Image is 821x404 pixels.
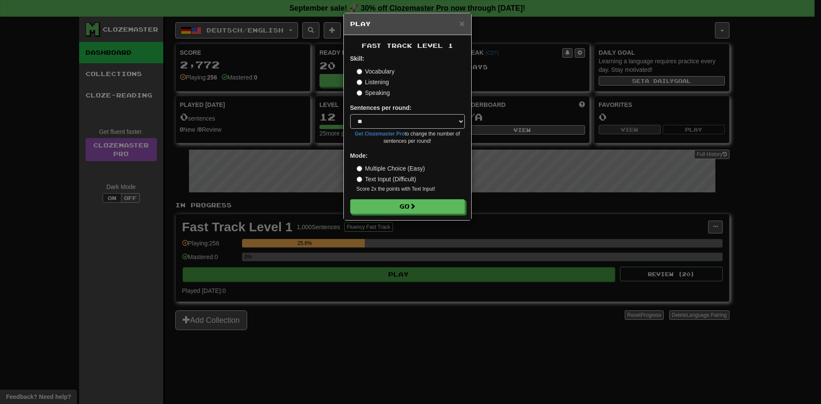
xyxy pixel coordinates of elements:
[357,166,362,171] input: Multiple Choice (Easy)
[357,69,362,74] input: Vocabulary
[459,18,464,28] span: ×
[355,131,405,137] a: Get Clozemaster Pro
[459,19,464,28] button: Close
[357,175,416,183] label: Text Input (Difficult)
[357,164,425,173] label: Multiple Choice (Easy)
[362,42,453,49] span: Fast Track Level 1
[357,186,465,193] small: Score 2x the points with Text Input !
[350,152,368,159] strong: Mode:
[357,67,395,76] label: Vocabulary
[350,130,465,145] small: to change the number of sentences per round!
[350,199,465,214] button: Go
[357,88,390,97] label: Speaking
[350,55,364,62] strong: Skill:
[357,78,389,86] label: Listening
[357,177,362,182] input: Text Input (Difficult)
[350,103,412,112] label: Sentences per round:
[357,90,362,96] input: Speaking
[350,20,465,28] h5: Play
[357,80,362,85] input: Listening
